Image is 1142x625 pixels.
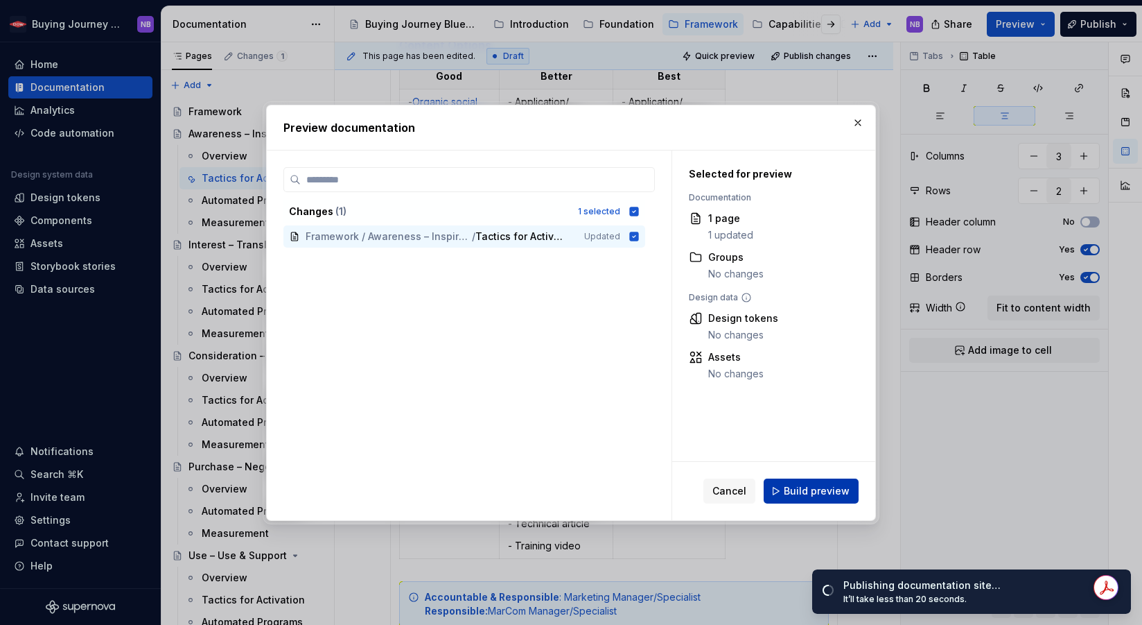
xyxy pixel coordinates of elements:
[584,231,620,242] span: Updated
[689,292,843,303] div: Design data
[472,230,475,243] span: /
[306,230,472,243] span: Framework / Awareness – Inspire & Find
[708,212,753,225] div: 1 page
[712,484,746,498] span: Cancel
[283,119,859,136] h2: Preview documentation
[689,192,843,203] div: Documentation
[708,267,764,281] div: No changes
[689,167,843,181] div: Selected for preview
[578,206,620,217] div: 1 selected
[708,350,764,364] div: Assets
[764,479,859,504] button: Build preview
[708,311,778,325] div: Design tokens
[843,594,1096,605] div: It’ll take less than 20 seconds.
[843,579,1096,592] div: Publishing documentation site…
[708,328,778,342] div: No changes
[708,367,764,381] div: No changes
[703,479,755,504] button: Cancel
[784,484,850,498] span: Build preview
[289,205,570,219] div: Changes
[475,230,565,243] span: Tactics for Activation
[335,205,346,217] span: ( 1 )
[708,228,753,242] div: 1 updated
[708,250,764,264] div: Groups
